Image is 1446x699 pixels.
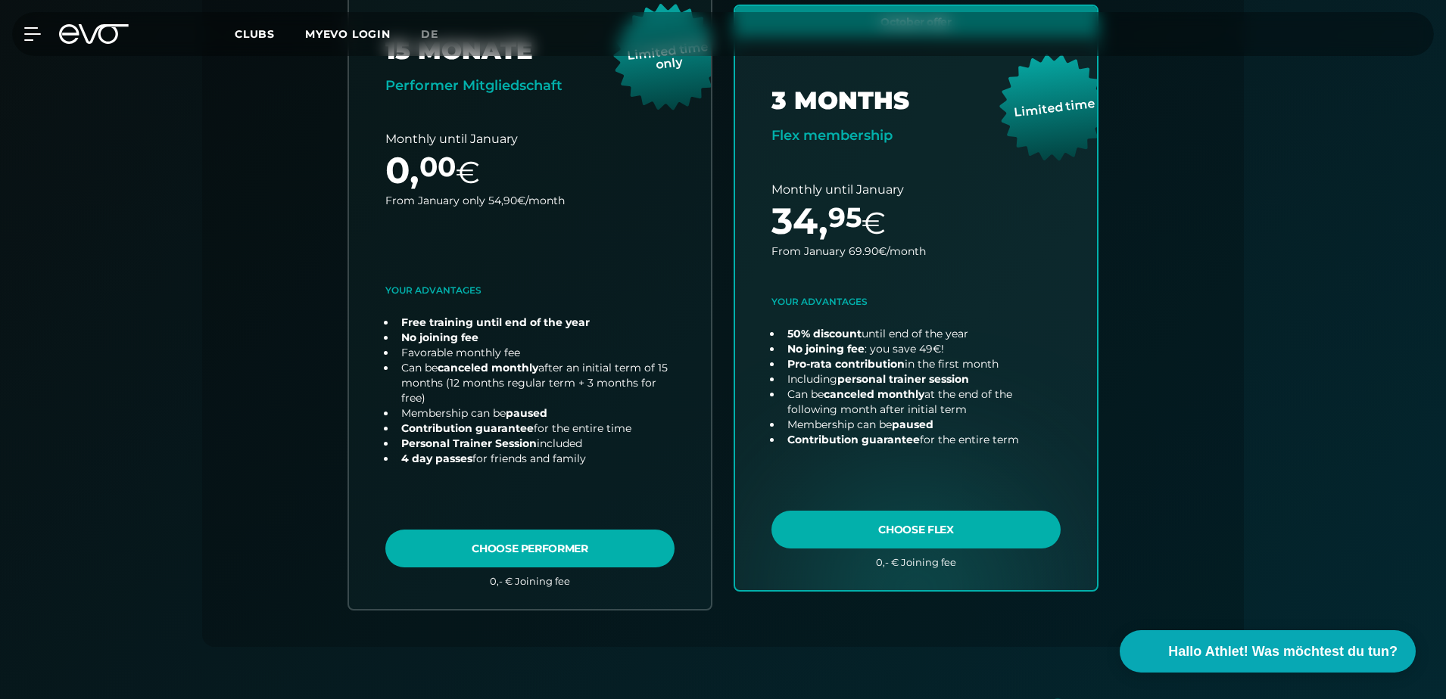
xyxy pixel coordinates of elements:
[235,26,305,41] a: Clubs
[1168,642,1398,662] span: Hallo Athlet! Was möchtest du tun?
[235,27,275,41] span: Clubs
[421,26,457,43] a: de
[305,27,391,41] a: MYEVO LOGIN
[1120,630,1416,673] button: Hallo Athlet! Was möchtest du tun?
[421,27,438,41] span: de
[735,6,1097,590] a: choose plan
